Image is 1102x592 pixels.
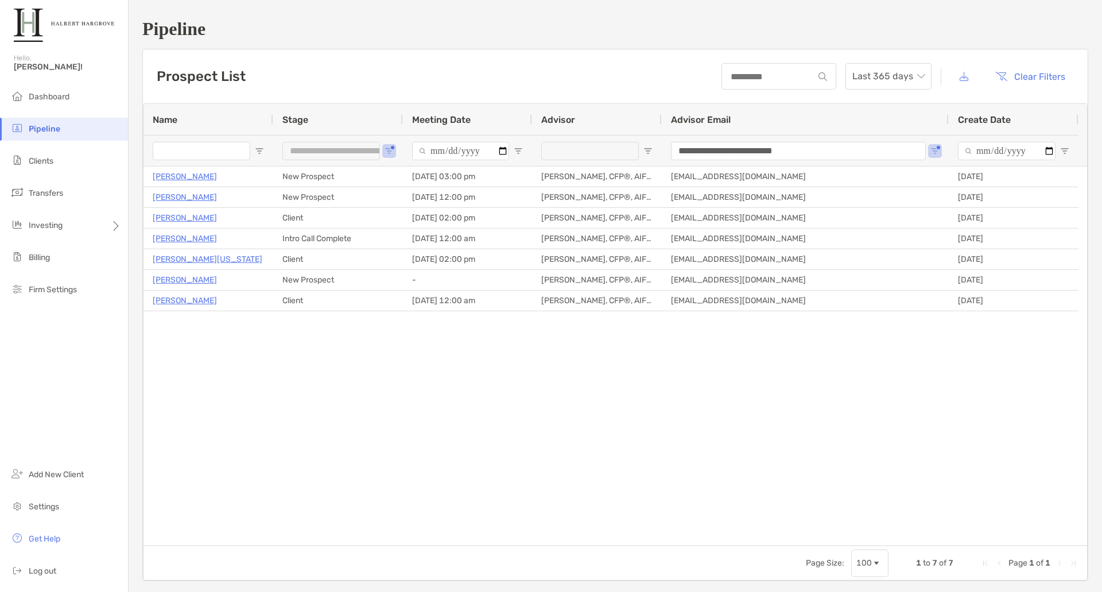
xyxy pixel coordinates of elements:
[153,142,250,160] input: Name Filter Input
[949,229,1078,249] div: [DATE]
[662,291,949,311] div: [EMAIL_ADDRESS][DOMAIN_NAME]
[949,270,1078,290] div: [DATE]
[958,142,1056,160] input: Create Date Filter Input
[949,249,1078,269] div: [DATE]
[916,558,921,568] span: 1
[29,253,50,262] span: Billing
[282,114,308,125] span: Stage
[10,563,24,577] img: logout icon
[273,291,403,311] div: Client
[532,187,662,207] div: [PERSON_NAME], CFP®, AIF®
[153,273,217,287] a: [PERSON_NAME]
[806,558,844,568] div: Page Size:
[981,559,990,568] div: First Page
[153,211,217,225] a: [PERSON_NAME]
[153,293,217,308] a: [PERSON_NAME]
[923,558,930,568] span: to
[14,62,121,72] span: [PERSON_NAME]!
[1060,146,1069,156] button: Open Filter Menu
[153,190,217,204] p: [PERSON_NAME]
[14,5,114,46] img: Zoe Logo
[403,208,532,228] div: [DATE] 02:00 pm
[403,270,532,290] div: -
[10,89,24,103] img: dashboard icon
[29,470,84,479] span: Add New Client
[532,249,662,269] div: [PERSON_NAME], CFP®, AIF®
[852,64,925,89] span: Last 365 days
[273,270,403,290] div: New Prospect
[995,559,1004,568] div: Previous Page
[273,208,403,228] div: Client
[29,124,60,134] span: Pipeline
[818,72,827,81] img: input icon
[10,467,24,481] img: add_new_client icon
[153,169,217,184] a: [PERSON_NAME]
[949,208,1078,228] div: [DATE]
[1029,558,1034,568] span: 1
[385,146,394,156] button: Open Filter Menu
[273,229,403,249] div: Intro Call Complete
[29,92,69,102] span: Dashboard
[255,146,264,156] button: Open Filter Menu
[939,558,946,568] span: of
[273,187,403,207] div: New Prospect
[10,499,24,513] img: settings icon
[412,142,509,160] input: Meeting Date Filter Input
[1045,558,1050,568] span: 1
[29,285,77,295] span: Firm Settings
[403,291,532,311] div: [DATE] 12:00 am
[142,18,1088,40] h1: Pipeline
[153,114,177,125] span: Name
[949,291,1078,311] div: [DATE]
[403,249,532,269] div: [DATE] 02:00 pm
[1008,558,1027,568] span: Page
[403,167,532,187] div: [DATE] 03:00 pm
[1069,559,1078,568] div: Last Page
[273,249,403,269] div: Client
[662,187,949,207] div: [EMAIL_ADDRESS][DOMAIN_NAME]
[10,250,24,264] img: billing icon
[532,291,662,311] div: [PERSON_NAME], CFP®, AIF®
[10,282,24,296] img: firm-settings icon
[541,114,575,125] span: Advisor
[153,231,217,246] a: [PERSON_NAME]
[1036,558,1043,568] span: of
[10,121,24,135] img: pipeline icon
[949,167,1078,187] div: [DATE]
[949,187,1078,207] div: [DATE]
[412,114,471,125] span: Meeting Date
[29,534,60,544] span: Get Help
[10,153,24,167] img: clients icon
[29,188,63,198] span: Transfers
[157,68,246,84] h3: Prospect List
[532,270,662,290] div: [PERSON_NAME], CFP®, AIF®
[10,218,24,231] img: investing icon
[662,208,949,228] div: [EMAIL_ADDRESS][DOMAIN_NAME]
[932,558,937,568] span: 7
[10,531,24,545] img: get-help icon
[514,146,523,156] button: Open Filter Menu
[29,502,59,512] span: Settings
[930,146,940,156] button: Open Filter Menu
[153,252,262,266] a: [PERSON_NAME][US_STATE]
[643,146,653,156] button: Open Filter Menu
[948,558,953,568] span: 7
[532,229,662,249] div: [PERSON_NAME], CFP®, AIF®
[671,142,926,160] input: Advisor Email Filter Input
[671,114,731,125] span: Advisor Email
[403,229,532,249] div: [DATE] 12:00 am
[662,167,949,187] div: [EMAIL_ADDRESS][DOMAIN_NAME]
[958,114,1011,125] span: Create Date
[851,550,888,577] div: Page Size
[29,156,53,166] span: Clients
[1055,559,1064,568] div: Next Page
[987,64,1074,89] button: Clear Filters
[29,566,56,576] span: Log out
[10,185,24,199] img: transfers icon
[273,167,403,187] div: New Prospect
